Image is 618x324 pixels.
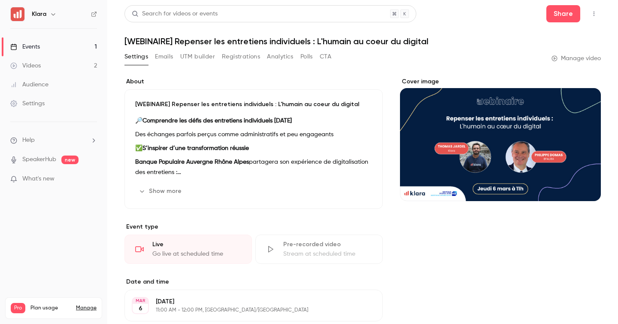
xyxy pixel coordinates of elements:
[267,50,294,64] button: Analytics
[283,250,372,258] div: Stream at scheduled time
[222,50,260,64] button: Registrations
[156,307,337,314] p: 11:00 AM - 12:00 PM, [GEOGRAPHIC_DATA]/[GEOGRAPHIC_DATA]
[135,157,372,177] p: partagera son expérience de digitalisation des entretiens :
[152,240,241,249] div: Live
[135,184,187,198] button: Show more
[132,9,218,18] div: Search for videos or events
[283,240,372,249] div: Pre-recorded video
[10,43,40,51] div: Events
[400,77,601,86] label: Cover image
[135,100,372,109] p: [WEBINAIRE] Repenser les entretiens individuels : L'humain au coeur du digital
[22,174,55,183] span: What's new
[124,278,383,286] label: Date and time
[11,7,24,21] img: Klara
[124,36,601,46] h1: [WEBINAIRE] Repenser les entretiens individuels : L'humain au coeur du digital
[156,297,337,306] p: [DATE]
[255,235,383,264] div: Pre-recorded videoStream at scheduled time
[546,5,580,22] button: Share
[22,155,56,164] a: SpeakerHub
[11,303,25,313] span: Pro
[61,156,79,164] span: new
[133,298,148,304] div: MAR
[22,136,35,145] span: Help
[152,250,241,258] div: Go live at scheduled time
[10,99,45,108] div: Settings
[320,50,331,64] button: CTA
[87,175,97,183] iframe: Noticeable Trigger
[135,159,249,165] strong: Banque Populaire Auvergne Rhône Alpes
[30,305,71,312] span: Plan usage
[135,116,372,126] p: 🔎
[10,61,41,70] div: Videos
[142,145,249,151] strong: S’inspirer d’une transformation réussie
[551,54,601,63] a: Manage video
[135,143,372,153] p: ✅
[155,50,173,64] button: Emails
[124,50,148,64] button: Settings
[124,235,252,264] div: LiveGo live at scheduled time
[300,50,313,64] button: Polls
[10,80,48,89] div: Audience
[180,50,215,64] button: UTM builder
[139,304,142,313] p: 6
[400,77,601,201] section: Cover image
[76,305,97,312] a: Manage
[10,136,97,145] li: help-dropdown-opener
[142,118,292,124] strong: Comprendre les défis des entretiens individuels [DATE]
[135,129,372,140] p: Des échanges parfois perçus comme administratifs et peu engageants
[32,10,46,18] h6: Klara
[124,223,383,231] p: Event type
[124,77,383,86] label: About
